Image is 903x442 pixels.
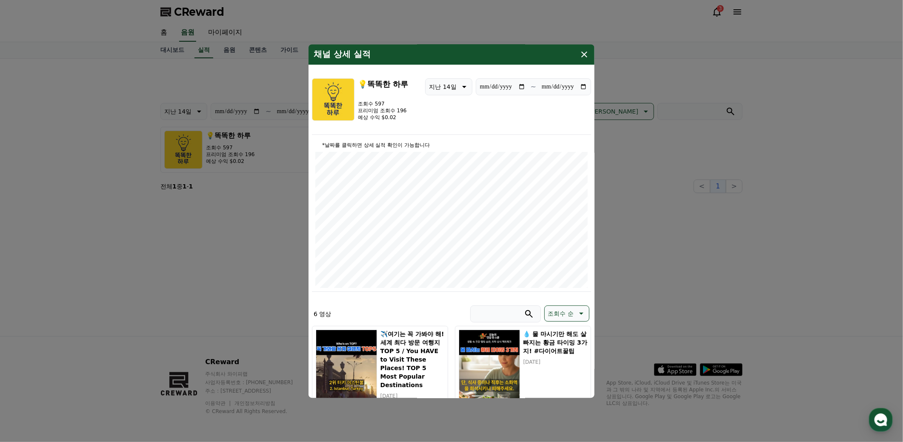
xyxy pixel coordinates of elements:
p: [DATE] [523,359,587,365]
p: 지난 14일 [429,81,456,93]
p: 프리미엄 조회수 196 [358,107,408,114]
a: 대화 [56,270,110,291]
h5: 💧 물 마시기만 해도 살 빠지는 황금 타이밍 3가지! #다이어트꿀팁 [523,330,587,355]
span: 대화 [78,283,88,290]
button: 지난 14일 [425,78,472,95]
h3: 💡똑똑한 하루 [358,78,408,90]
p: *날짜를 클릭하면 상세 실적 확인이 가능합니다 [315,142,588,148]
img: 💡똑똑한 하루 [312,78,354,121]
div: modal [309,44,594,398]
span: 홈 [27,282,32,289]
img: ✈️여기는 꼭 가봐야 해! 세계 최다 방문 여행지 TOP 5 / You HAVE to Visit These Places! TOP 5 Most Popular Destinations [316,330,377,441]
p: 조회수 597 [358,100,408,107]
p: [DATE] [380,393,444,399]
h5: ✈️여기는 꼭 가봐야 해! 세계 최다 방문 여행지 TOP 5 / You HAVE to Visit These Places! TOP 5 Most Popular Destinations [380,330,444,389]
p: 6 영상 [314,310,331,318]
p: 조회수 순 [548,308,574,319]
p: 예상 수익 $0.02 [358,114,408,121]
a: 홈 [3,270,56,291]
p: ~ [531,82,536,92]
h4: 채널 상세 실적 [314,49,371,60]
img: 💧 물 마시기만 해도 살 빠지는 황금 타이밍 3가지! #다이어트꿀팁 [459,330,520,441]
span: 설정 [131,282,142,289]
a: 설정 [110,270,163,291]
button: 조회수 순 [544,305,589,322]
